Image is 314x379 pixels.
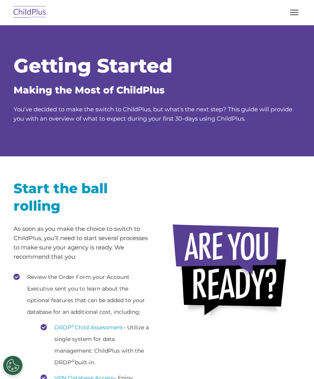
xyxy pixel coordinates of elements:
span: You’ve decided to make the switch to ChildPlus, but what’s the next step? This guide will provide... [14,106,292,122]
sup: © [71,358,75,363]
img: areyouready [169,218,295,325]
h2: Start the ball rolling [14,180,151,215]
button: Cookies Settings [3,356,22,375]
a: DRDP©Child Assessment [54,324,123,331]
sup: © [71,324,75,329]
p: As soon as you make the choice to switch to ChildPlus, you’ll need to start several processes to ... [14,224,151,261]
img: ChildPlus by Procare Solutions [12,3,48,22]
span: Getting Started [14,54,173,78]
li: – Utilize a single system for data management: ChildPlus with the DRDP built-in. [41,322,151,368]
span: Making the Most of ChildPlus [14,84,165,96]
